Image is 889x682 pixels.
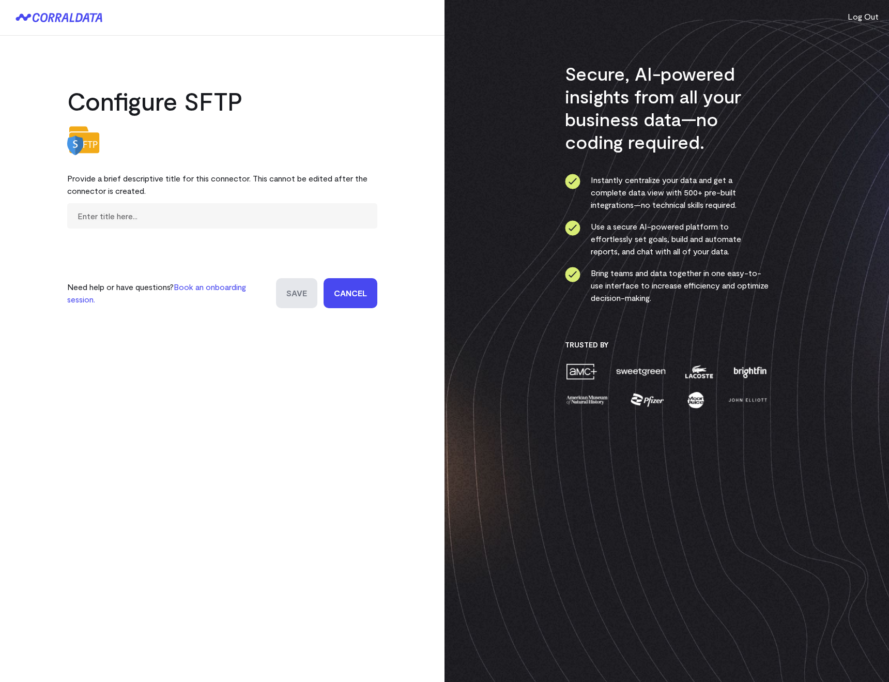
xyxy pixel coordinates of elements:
img: brightfin-a251e171.png [731,362,769,381]
img: lacoste-7a6b0538.png [684,362,714,381]
div: Provide a brief descriptive title for this connector. This cannot be edited after the connector i... [67,166,377,203]
p: Need help or have questions? [67,281,270,306]
a: Cancel [324,278,377,308]
img: moon-juice-c312e729.png [685,391,706,409]
img: sftp-bbd9679b.svg [67,125,100,158]
input: Enter title here... [67,203,377,229]
input: Save [276,278,317,308]
h3: Trusted By [565,340,769,350]
h3: Secure, AI-powered insights from all your business data—no coding required. [565,62,769,153]
img: amc-0b11a8f1.png [565,362,598,381]
img: ico-check-circle-4b19435c.svg [565,174,580,189]
img: sweetgreen-1d1fb32c.png [615,362,667,381]
li: Instantly centralize your data and get a complete data view with 500+ pre-built integrations—no t... [565,174,769,211]
h2: Configure SFTP [67,85,377,116]
img: john-elliott-25751c40.png [727,391,769,409]
img: amnh-5afada46.png [565,391,609,409]
img: ico-check-circle-4b19435c.svg [565,220,580,236]
button: Log Out [848,10,879,23]
img: ico-check-circle-4b19435c.svg [565,267,580,282]
li: Use a secure AI-powered platform to effortlessly set goals, build and automate reports, and chat ... [565,220,769,257]
img: pfizer-e137f5fc.png [630,391,665,409]
li: Bring teams and data together in one easy-to-use interface to increase efficiency and optimize de... [565,267,769,304]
